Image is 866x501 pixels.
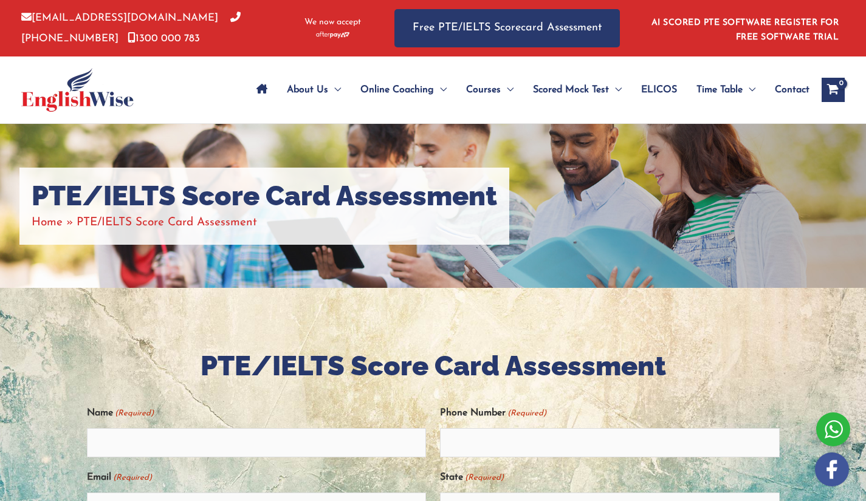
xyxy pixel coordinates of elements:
a: [EMAIL_ADDRESS][DOMAIN_NAME] [21,13,218,23]
label: Name [87,403,154,423]
a: Scored Mock TestMenu Toggle [523,69,631,111]
span: Menu Toggle [743,69,755,111]
label: Phone Number [440,403,546,423]
a: View Shopping Cart, empty [822,78,845,102]
h1: PTE/IELTS Score Card Assessment [32,180,497,213]
nav: Site Navigation: Main Menu [247,69,809,111]
span: Menu Toggle [328,69,341,111]
label: Email [87,468,152,488]
span: (Required) [112,468,152,488]
a: About UsMenu Toggle [277,69,351,111]
span: Online Coaching [360,69,434,111]
span: Courses [466,69,501,111]
a: CoursesMenu Toggle [456,69,523,111]
a: Contact [765,69,809,111]
a: Home [32,217,63,228]
a: AI SCORED PTE SOFTWARE REGISTER FOR FREE SOFTWARE TRIAL [651,18,839,42]
span: PTE/IELTS Score Card Assessment [77,217,257,228]
span: About Us [287,69,328,111]
h2: PTE/IELTS Score Card Assessment [87,349,780,384]
span: We now accept [304,16,361,29]
img: white-facebook.png [815,452,849,486]
span: Time Table [696,69,743,111]
a: Free PTE/IELTS Scorecard Assessment [394,9,620,47]
span: ELICOS [641,69,677,111]
img: Afterpay-Logo [316,32,349,38]
span: (Required) [464,468,504,488]
span: (Required) [507,403,547,423]
a: 1300 000 783 [128,33,200,44]
a: [PHONE_NUMBER] [21,13,241,43]
aside: Header Widget 1 [644,9,845,48]
a: ELICOS [631,69,687,111]
a: Online CoachingMenu Toggle [351,69,456,111]
span: (Required) [114,403,154,423]
span: Menu Toggle [434,69,447,111]
span: Menu Toggle [609,69,622,111]
span: Contact [775,69,809,111]
label: State [440,468,504,488]
span: Menu Toggle [501,69,514,111]
nav: Breadcrumbs [32,213,497,233]
span: Scored Mock Test [533,69,609,111]
a: Time TableMenu Toggle [687,69,765,111]
img: cropped-ew-logo [21,68,134,112]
